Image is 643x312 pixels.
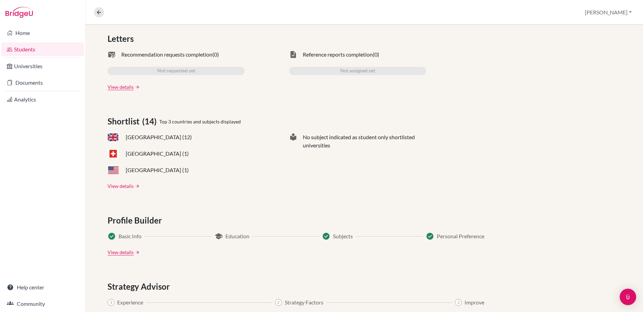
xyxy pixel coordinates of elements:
a: Universities [1,59,84,73]
span: No subject indicated as student only shortlisted universities [303,133,426,149]
span: (0) [212,50,219,59]
span: [GEOGRAPHIC_DATA] (1) [126,166,189,174]
span: Top 3 countries and subjects displayed [159,118,241,125]
span: Profile Builder [108,214,165,227]
a: arrow_forward [134,184,140,189]
span: Success [426,232,434,240]
span: (14) [142,115,159,128]
a: Documents [1,76,84,89]
a: Community [1,297,84,311]
span: Improve [465,298,484,307]
a: Analytics [1,93,84,106]
span: task [289,50,297,59]
a: View details [108,249,134,256]
span: Recommendation requests completion [121,50,212,59]
a: arrow_forward [134,250,140,255]
span: school [214,232,223,240]
span: Strategy Factors [285,298,323,307]
span: 1 [108,299,114,306]
span: Letters [108,33,136,45]
span: US [108,166,119,175]
a: Home [1,26,84,40]
a: arrow_forward [134,85,140,89]
span: (0) [373,50,379,59]
span: Education [225,232,249,240]
span: Strategy Advisor [108,280,173,293]
span: CH [108,149,119,158]
span: Subjects [333,232,353,240]
span: 2 [275,299,282,306]
span: Success [108,232,116,240]
span: Shortlist [108,115,142,128]
span: mark_email_read [108,50,116,59]
span: Not requested yet [157,67,195,75]
span: Not assigned yet [340,67,375,75]
span: 3 [455,299,462,306]
a: Help center [1,280,84,294]
span: [GEOGRAPHIC_DATA] (1) [126,149,189,158]
span: Reference reports completion [303,50,373,59]
span: Success [322,232,330,240]
a: View details [108,83,134,91]
button: [PERSON_NAME] [582,6,635,19]
span: [GEOGRAPHIC_DATA] (12) [126,133,192,141]
span: Personal Preference [437,232,484,240]
span: GB [108,133,119,142]
img: Bridge-U [5,7,33,18]
span: local_library [289,133,297,149]
div: Open Intercom Messenger [620,289,636,305]
span: Basic Info [119,232,141,240]
a: View details [108,182,134,190]
span: Experience [117,298,143,307]
a: Students [1,43,84,56]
